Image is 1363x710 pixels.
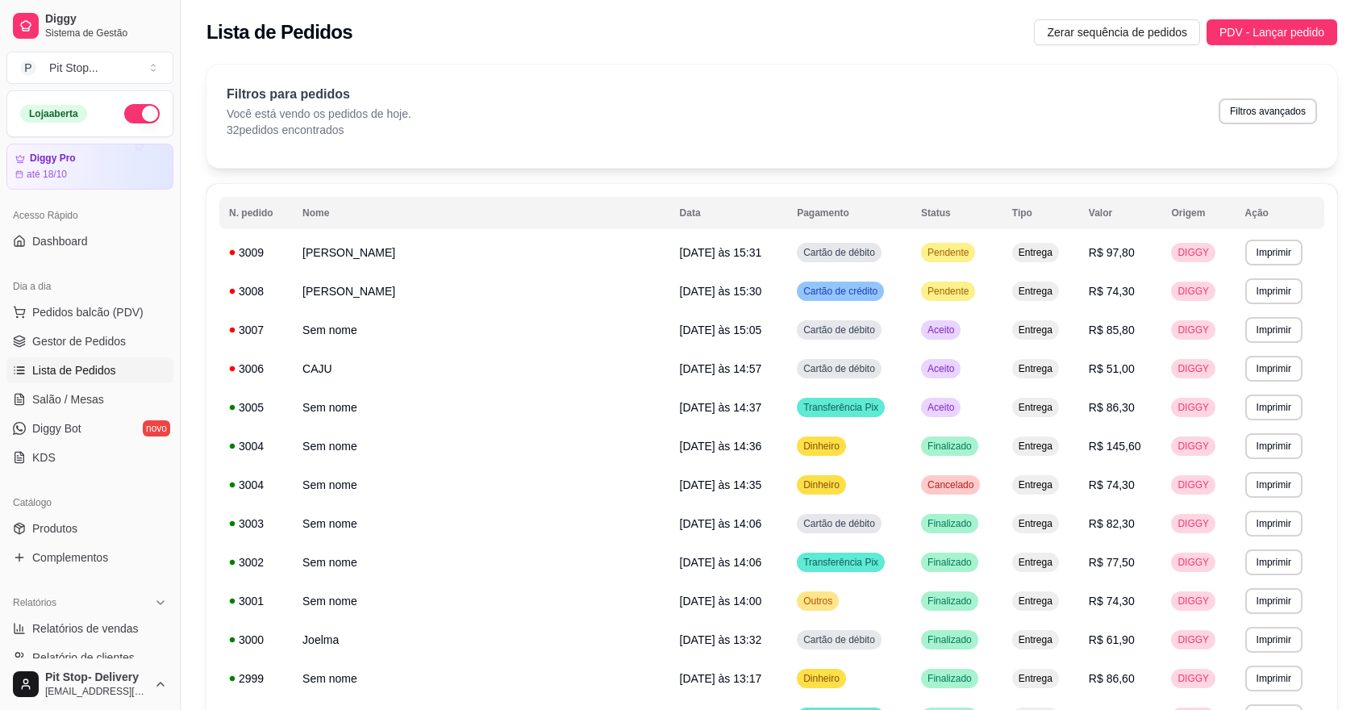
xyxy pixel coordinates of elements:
th: Pagamento [787,197,911,229]
span: Diggy [45,12,167,27]
span: Outros [800,595,836,608]
button: Imprimir [1245,240,1303,265]
td: Sem nome [293,466,669,504]
th: Tipo [1002,197,1079,229]
span: Finalizado [924,595,975,608]
div: 3001 [229,593,283,609]
span: Pendente [924,246,972,259]
span: Entrega [1015,478,1056,491]
span: Entrega [1015,440,1056,453]
span: Pit Stop- Delivery [45,670,148,685]
span: Entrega [1015,556,1056,569]
span: DIGGY [1174,595,1212,608]
span: DIGGY [1174,633,1212,646]
button: Pedidos balcão (PDV) [6,299,173,325]
span: Sistema de Gestão [45,27,167,40]
span: Cartão de débito [800,324,878,336]
span: Pedidos balcão (PDV) [32,304,144,320]
span: Entrega [1015,633,1056,646]
div: 3002 [229,554,283,570]
span: Relatórios [13,596,56,609]
span: Aceito [924,324,957,336]
td: Sem nome [293,582,669,620]
span: DIGGY [1174,362,1212,375]
a: Diggy Proaté 18/10 [6,144,173,190]
a: Relatórios de vendas [6,616,173,641]
h2: Lista de Pedidos [206,19,352,45]
a: Diggy Botnovo [6,416,173,441]
span: [EMAIL_ADDRESS][DOMAIN_NAME] [45,685,148,698]
div: Dia a dia [6,274,173,299]
span: Relatório de clientes [32,649,135,666]
span: R$ 86,30 [1089,401,1135,414]
span: Complementos [32,549,108,566]
div: Acesso Rápido [6,203,173,228]
span: Entrega [1015,401,1056,414]
span: [DATE] às 14:35 [680,478,762,491]
button: PDV - Lançar pedido [1207,19,1337,45]
span: R$ 85,80 [1089,324,1135,336]
th: Data [670,197,788,229]
div: Loja aberta [20,105,87,123]
div: 2999 [229,670,283,687]
td: Sem nome [293,659,669,698]
button: Imprimir [1245,549,1303,575]
a: DiggySistema de Gestão [6,6,173,45]
th: Ação [1236,197,1324,229]
span: DIGGY [1174,556,1212,569]
span: Dinheiro [800,672,843,685]
div: 3003 [229,516,283,532]
span: Cartão de débito [800,517,878,530]
a: Lista de Pedidos [6,357,173,383]
td: [PERSON_NAME] [293,233,669,272]
button: Imprimir [1245,278,1303,304]
span: Finalizado [924,556,975,569]
span: [DATE] às 14:06 [680,517,762,530]
span: R$ 86,60 [1089,672,1135,685]
div: 3005 [229,399,283,416]
div: Catálogo [6,490,173,516]
span: Gestor de Pedidos [32,333,126,349]
div: 3004 [229,438,283,454]
article: até 18/10 [27,168,67,181]
p: Filtros para pedidos [227,85,411,104]
span: PDV - Lançar pedido [1219,23,1324,41]
p: Você está vendo os pedidos de hoje. [227,106,411,122]
a: Complementos [6,545,173,570]
span: Relatórios de vendas [32,620,139,637]
button: Zerar sequência de pedidos [1034,19,1200,45]
span: Entrega [1015,324,1056,336]
span: Cartão de débito [800,362,878,375]
button: Imprimir [1245,627,1303,653]
th: Status [911,197,1002,229]
button: Pit Stop- Delivery[EMAIL_ADDRESS][DOMAIN_NAME] [6,665,173,704]
span: Salão / Mesas [32,391,104,407]
span: Cartão de crédito [800,285,881,298]
span: Cartão de débito [800,633,878,646]
span: Pendente [924,285,972,298]
span: [DATE] às 14:37 [680,401,762,414]
button: Filtros avançados [1219,98,1317,124]
td: Sem nome [293,543,669,582]
span: Finalizado [924,672,975,685]
a: Gestor de Pedidos [6,328,173,354]
span: Transferência Pix [800,556,882,569]
th: Nome [293,197,669,229]
span: [DATE] às 15:30 [680,285,762,298]
span: R$ 74,30 [1089,595,1135,608]
td: CAJU [293,349,669,388]
td: Sem nome [293,311,669,349]
button: Alterar Status [124,104,160,123]
span: R$ 51,00 [1089,362,1135,375]
span: P [20,60,36,76]
span: [DATE] às 13:17 [680,672,762,685]
span: R$ 74,30 [1089,285,1135,298]
span: Diggy Bot [32,420,81,436]
article: Diggy Pro [30,152,76,165]
button: Imprimir [1245,511,1303,537]
th: Origem [1161,197,1235,229]
span: Dinheiro [800,440,843,453]
span: Entrega [1015,517,1056,530]
span: R$ 61,90 [1089,633,1135,646]
span: [DATE] às 15:05 [680,324,762,336]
